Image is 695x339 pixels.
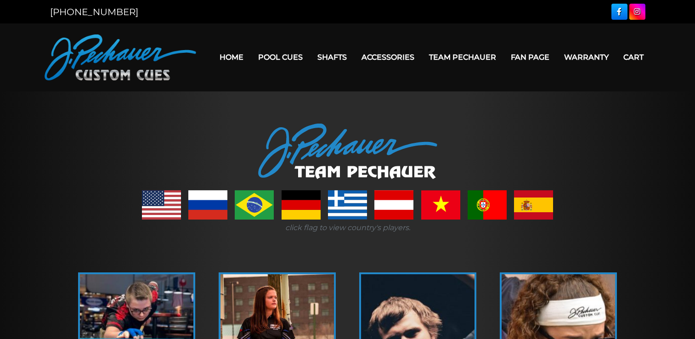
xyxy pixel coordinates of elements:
a: Fan Page [503,45,557,69]
i: click flag to view country's players. [285,223,410,232]
a: Cart [616,45,651,69]
a: [PHONE_NUMBER] [50,6,138,17]
a: Shafts [310,45,354,69]
a: Warranty [557,45,616,69]
a: Accessories [354,45,422,69]
a: Pool Cues [251,45,310,69]
a: Team Pechauer [422,45,503,69]
img: Pechauer Custom Cues [45,34,196,80]
a: Home [212,45,251,69]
